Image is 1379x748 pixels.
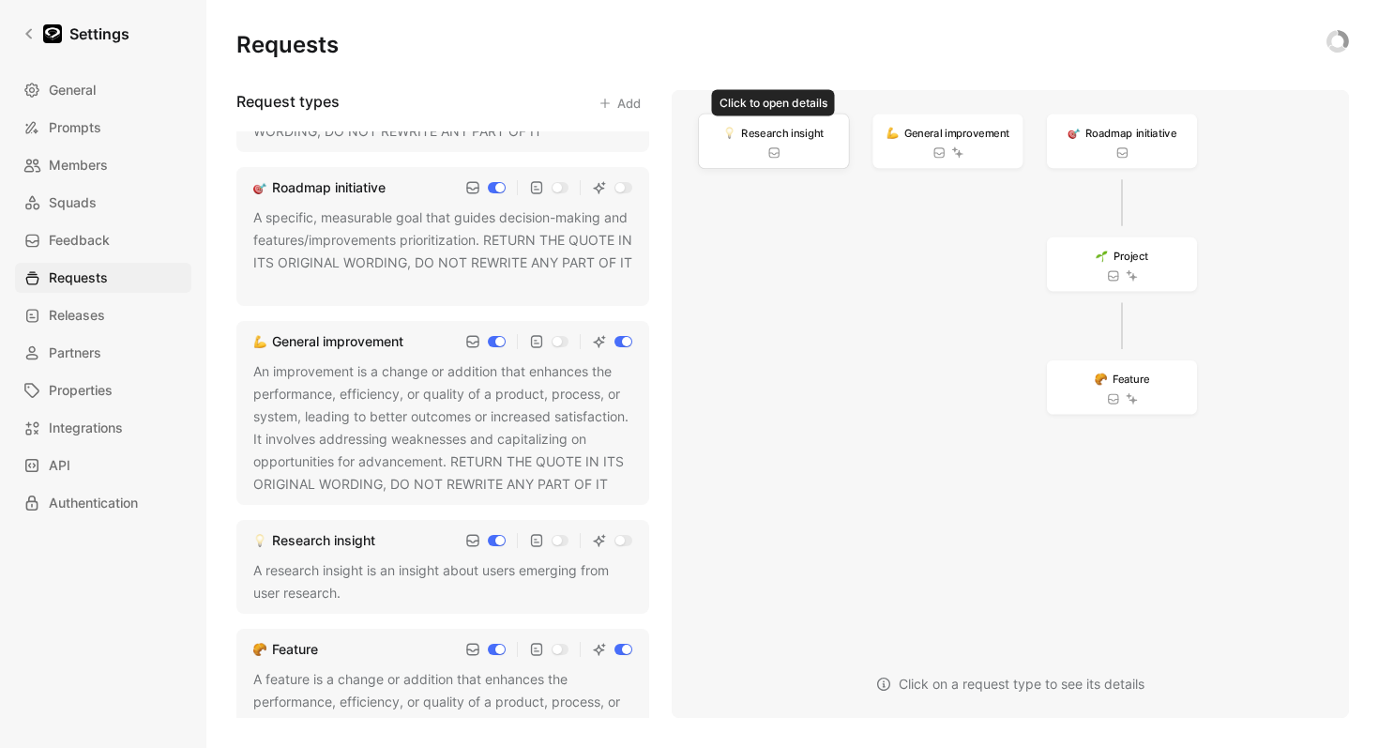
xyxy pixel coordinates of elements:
[15,75,191,105] a: General
[253,335,266,348] img: 💪
[1047,360,1197,415] a: 🥐Feature
[1047,237,1197,292] a: 🌱Project
[741,124,824,142] span: Research insight
[49,454,70,477] span: API
[15,413,191,443] a: Integrations
[253,534,266,547] img: 💡
[904,124,1009,142] span: General improvement
[253,206,632,297] div: A specific, measurable goal that guides decision-making and features/improvements prioritization....
[15,15,137,53] a: Settings
[1085,124,1176,142] span: Roadmap initiative
[253,559,632,604] div: A research insight is an insight about users emerging from user research.
[15,450,191,481] a: API
[49,79,96,101] span: General
[1095,373,1107,385] img: 🥐
[253,643,266,656] img: 🥐
[15,338,191,368] a: Partners
[236,30,339,60] h1: Requests
[1114,247,1148,265] span: Project
[253,360,632,496] div: An improvement is a change or addition that enhances the performance, efficiency, or quality of a...
[49,229,110,252] span: Feedback
[1113,370,1149,388] span: Feature
[49,304,105,327] span: Releases
[15,300,191,330] a: Releases
[15,150,191,180] a: Members
[272,638,318,661] div: Feature
[253,181,266,194] img: 🎯
[49,379,113,402] span: Properties
[49,154,108,176] span: Members
[272,529,375,552] div: Research insight
[49,116,101,139] span: Prompts
[250,330,407,353] a: 💪General improvement
[49,267,108,289] span: Requests
[699,114,849,169] a: 💡Research insight
[1047,114,1197,169] a: 🎯Roadmap initiative
[15,375,191,405] a: Properties
[250,638,322,661] a: 🥐Feature
[69,23,129,45] h1: Settings
[272,176,386,199] div: Roadmap initiative
[886,127,899,139] img: 💪
[15,188,191,218] a: Squads
[15,113,191,143] a: Prompts
[723,127,735,139] img: 💡
[1068,127,1080,139] img: 🎯
[15,225,191,255] a: Feedback
[15,488,191,518] a: Authentication
[49,492,138,514] span: Authentication
[590,90,649,116] button: Add
[250,529,379,552] a: 💡Research insight
[49,191,97,214] span: Squads
[15,263,191,293] a: Requests
[272,330,403,353] div: General improvement
[876,673,1144,695] div: Click on a request type to see its details
[250,176,389,199] a: 🎯Roadmap initiative
[49,417,123,439] span: Integrations
[872,114,1023,169] a: 💪General improvement
[236,90,340,116] h3: Request types
[49,342,101,364] span: Partners
[1096,250,1108,262] img: 🌱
